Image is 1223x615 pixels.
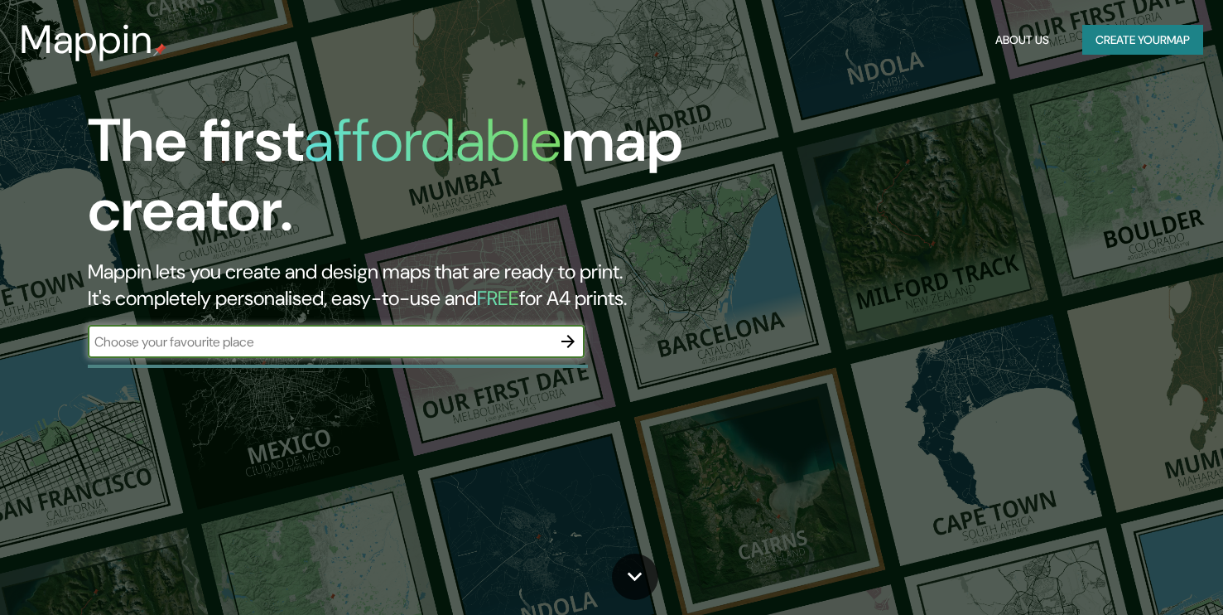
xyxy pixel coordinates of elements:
button: About Us [989,25,1056,56]
button: Create yourmap [1082,25,1203,56]
img: mappin-pin [153,43,166,56]
h5: FREE [477,285,519,311]
h1: affordable [304,102,561,179]
h2: Mappin lets you create and design maps that are ready to print. It's completely personalised, eas... [88,259,700,312]
h1: The first map creator. [88,106,700,259]
h3: Mappin [20,17,153,63]
input: Choose your favourite place [88,332,551,351]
